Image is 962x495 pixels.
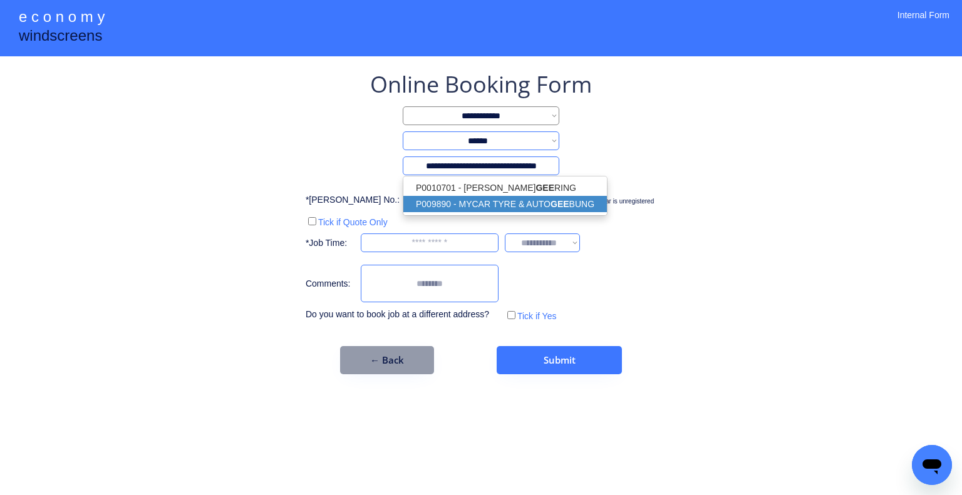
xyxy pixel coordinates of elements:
[19,25,102,49] div: windscreens
[551,199,569,209] strong: GEE
[403,175,559,184] div: Choose *New Contact if name is not on the list
[318,217,388,227] label: Tick if Quote Only
[340,346,434,374] button: ← Back
[306,278,354,290] div: Comments:
[306,309,499,321] div: Do you want to book job at a different address?
[912,445,952,485] iframe: Button to launch messaging window
[535,183,554,193] strong: GEE
[370,69,592,100] div: Online Booking Form
[19,6,105,30] div: e c o n o m y
[517,311,557,321] label: Tick if Yes
[497,346,622,374] button: Submit
[306,194,400,207] div: *[PERSON_NAME] No.:
[897,9,949,38] div: Internal Form
[403,180,607,196] p: P0010701 - [PERSON_NAME] RING
[306,237,354,250] div: *Job Time:
[403,196,607,212] p: P009890 - MYCAR TYRE & AUTO BUNG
